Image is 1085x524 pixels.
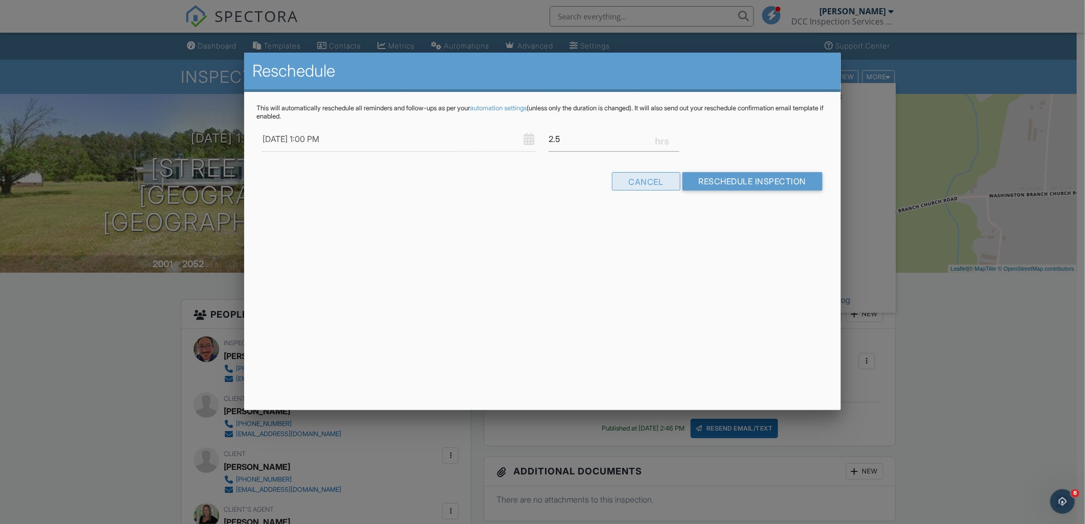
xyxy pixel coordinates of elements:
[252,61,833,81] h2: Reschedule
[470,104,527,112] a: automation settings
[256,104,829,121] p: This will automatically reschedule all reminders and follow-ups as per your (unless only the dura...
[612,172,680,190] div: Cancel
[1050,489,1075,514] iframe: Intercom live chat
[1071,489,1079,497] span: 8
[682,172,823,190] input: Reschedule Inspection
